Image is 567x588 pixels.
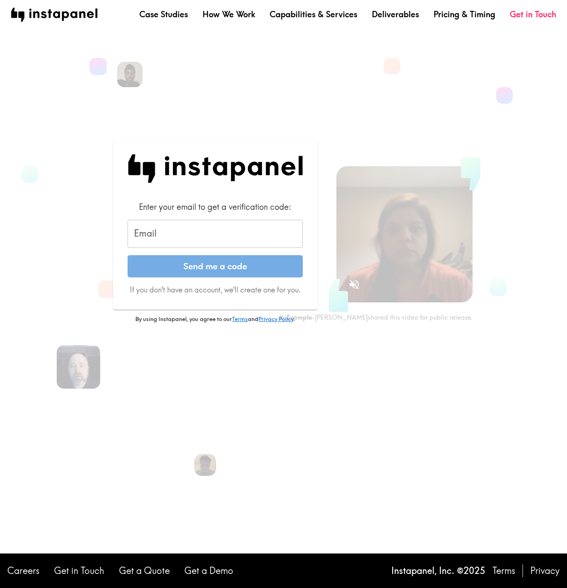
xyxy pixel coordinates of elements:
img: Instapanel [128,154,303,183]
button: Sound is off [345,275,364,294]
a: Get a Demo [184,564,233,577]
b: Example [286,313,312,321]
a: Terms [493,564,515,577]
a: Privacy Policy [258,315,293,322]
p: By using Instapanel, you agree to our and . [113,315,317,323]
a: Case Studies [139,9,188,20]
a: Terms [232,315,248,322]
p: If you don't have an account, we'll create one for you. [128,285,303,295]
a: Privacy [530,564,560,577]
p: Instapanel, Inc. © 2025 [391,564,485,577]
img: Liam [194,454,216,476]
a: Get in Touch [510,9,556,20]
a: Deliverables [372,9,419,20]
a: Get in Touch [54,564,104,577]
div: Enter your email to get a verification code: [128,201,303,212]
img: instapanel [11,8,98,22]
a: Capabilities & Services [270,9,357,20]
a: Pricing & Timing [434,9,495,20]
img: Devon [117,62,143,87]
img: Aaron [57,345,100,389]
a: How We Work [202,9,255,20]
a: Careers [7,564,39,577]
a: Get a Quote [119,564,170,577]
button: Send me a code [128,255,303,278]
div: - [PERSON_NAME] shared this video for public release. [278,313,473,321]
